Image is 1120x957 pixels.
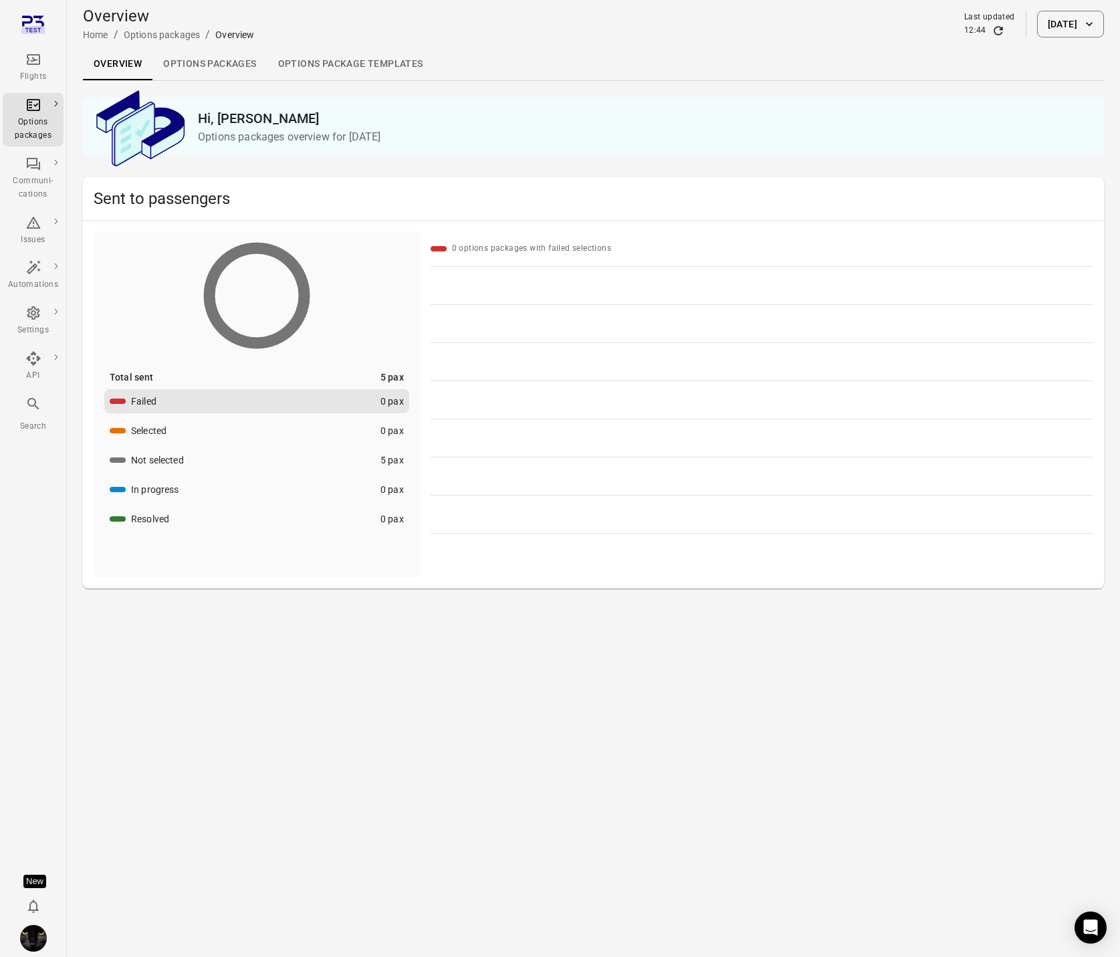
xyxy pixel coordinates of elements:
div: 5 pax [380,453,404,467]
button: Failed0 pax [104,389,409,413]
li: / [205,27,210,43]
div: 0 pax [380,512,404,526]
button: Search [3,392,64,437]
div: Communi-cations [8,175,58,201]
h1: Overview [83,5,255,27]
a: API [3,346,64,387]
div: Selected [131,424,166,437]
div: In progress [131,483,179,496]
div: Search [8,420,58,433]
li: / [114,27,118,43]
div: Local navigation [83,48,1104,80]
div: 12:44 [964,24,986,37]
div: Flights [8,70,58,84]
div: Overview [215,28,254,41]
button: Resolved0 pax [104,507,409,531]
div: Last updated [964,11,1015,24]
button: Notifications [20,893,47,920]
div: Settings [8,324,58,337]
div: Failed [131,395,156,408]
div: 0 pax [380,424,404,437]
h2: Sent to passengers [94,188,1093,209]
a: Automations [3,255,64,296]
div: Options packages [8,116,58,142]
button: Not selected5 pax [104,448,409,472]
a: Issues [3,211,64,251]
button: [DATE] [1037,11,1104,37]
a: Flights [3,47,64,88]
h2: Hi, [PERSON_NAME] [198,108,1093,129]
div: Resolved [131,512,169,526]
p: Options packages overview for [DATE] [198,129,1093,145]
div: Automations [8,278,58,292]
a: Options packages [3,93,64,146]
div: Total sent [110,370,154,384]
img: images [20,925,47,952]
div: 0 pax [380,395,404,408]
button: Selected0 pax [104,419,409,443]
div: Issues [8,233,58,247]
div: 0 options packages with failed selections [452,242,611,255]
a: Settings [3,301,64,341]
button: Refresh data [992,24,1005,37]
a: Overview [83,48,152,80]
div: Not selected [131,453,184,467]
div: Tooltip anchor [23,875,46,888]
div: 5 pax [380,370,404,384]
a: Options package Templates [267,48,434,80]
button: In progress0 pax [104,477,409,502]
div: Open Intercom Messenger [1075,912,1107,944]
a: Communi-cations [3,152,64,205]
nav: Breadcrumbs [83,27,255,43]
div: 0 pax [380,483,404,496]
a: Options packages [152,48,267,80]
div: API [8,369,58,383]
a: Options packages [124,29,200,40]
button: Iris [15,920,52,957]
a: Home [83,29,108,40]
